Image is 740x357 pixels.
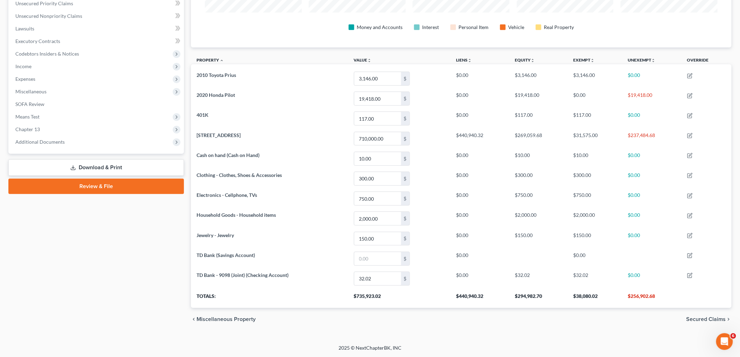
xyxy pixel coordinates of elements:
[354,132,401,145] input: 0.00
[450,229,509,249] td: $0.00
[509,69,568,88] td: $3,146.00
[15,13,82,19] span: Unsecured Nonpriority Claims
[197,212,276,218] span: Household Goods - Household items
[401,172,410,185] div: $
[568,249,622,269] td: $0.00
[509,169,568,188] td: $300.00
[197,172,282,178] span: Clothing - Clothes, Shoes & Accessories
[422,24,439,31] div: Interest
[15,0,73,6] span: Unsecured Priority Claims
[15,26,34,31] span: Lawsuits
[354,192,401,205] input: 0.00
[348,288,451,308] th: $735,923.02
[568,229,622,249] td: $150.00
[401,232,410,245] div: $
[651,58,655,63] i: unfold_more
[197,92,235,98] span: 2020 Honda Pilot
[716,333,733,350] iframe: Intercom live chat
[15,38,60,44] span: Executory Contracts
[450,249,509,269] td: $0.00
[450,269,509,288] td: $0.00
[622,209,681,229] td: $0.00
[509,188,568,208] td: $750.00
[15,63,31,69] span: Income
[401,72,410,85] div: $
[357,24,403,31] div: Money and Accounts
[450,149,509,169] td: $0.00
[197,132,241,138] span: [STREET_ADDRESS]
[354,212,401,225] input: 0.00
[354,112,401,125] input: 0.00
[8,179,184,194] a: Review & File
[10,22,184,35] a: Lawsuits
[368,58,372,63] i: unfold_more
[354,272,401,285] input: 0.00
[191,288,348,308] th: Totals:
[515,57,535,63] a: Equityunfold_more
[622,269,681,288] td: $0.00
[354,72,401,85] input: 0.00
[220,58,224,63] i: expand_less
[568,129,622,149] td: $31,575.00
[574,57,595,63] a: Exemptunfold_more
[197,112,208,118] span: 401K
[456,57,472,63] a: Liensunfold_more
[622,188,681,208] td: $0.00
[354,232,401,245] input: 0.00
[197,272,289,278] span: TD Bank - 9098 (Joint) (Checking Account)
[191,316,197,322] i: chevron_left
[622,149,681,169] td: $0.00
[401,152,410,165] div: $
[15,88,47,94] span: Miscellaneous
[401,212,410,225] div: $
[191,316,256,322] button: chevron_left Miscellaneous Property
[509,288,568,308] th: $294,982.70
[731,333,736,339] span: 6
[15,101,44,107] span: SOFA Review
[10,98,184,110] a: SOFA Review
[509,109,568,129] td: $117.00
[401,132,410,145] div: $
[10,35,184,48] a: Executory Contracts
[508,24,525,31] div: Vehicle
[450,69,509,88] td: $0.00
[197,232,234,238] span: Jewelry - Jewelry
[10,10,184,22] a: Unsecured Nonpriority Claims
[354,252,401,265] input: 0.00
[197,316,256,322] span: Miscellaneous Property
[401,92,410,105] div: $
[509,89,568,109] td: $19,418.00
[354,172,401,185] input: 0.00
[354,92,401,105] input: 0.00
[531,58,535,63] i: unfold_more
[568,89,622,109] td: $0.00
[468,58,472,63] i: unfold_more
[686,316,732,322] button: Secured Claims chevron_right
[568,109,622,129] td: $117.00
[450,129,509,149] td: $440,940.32
[401,272,410,285] div: $
[509,129,568,149] td: $269,059.68
[544,24,574,31] div: Real Property
[401,252,410,265] div: $
[197,192,257,198] span: Electronics - Cellphone, TVs
[450,188,509,208] td: $0.00
[568,69,622,88] td: $3,146.00
[197,252,255,258] span: TD Bank (Savings Account)
[568,209,622,229] td: $2,000.00
[509,149,568,169] td: $10.00
[568,188,622,208] td: $750.00
[622,109,681,129] td: $0.00
[686,316,726,322] span: Secured Claims
[682,53,732,69] th: Override
[197,72,236,78] span: 2010 Toyota Prius
[15,126,40,132] span: Chapter 13
[15,51,79,57] span: Codebtors Insiders & Notices
[568,288,622,308] th: $38,080.02
[401,192,410,205] div: $
[622,288,681,308] th: $256,902.68
[509,209,568,229] td: $2,000.00
[450,288,509,308] th: $440,940.32
[197,152,259,158] span: Cash on hand (Cash on Hand)
[15,139,65,145] span: Additional Documents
